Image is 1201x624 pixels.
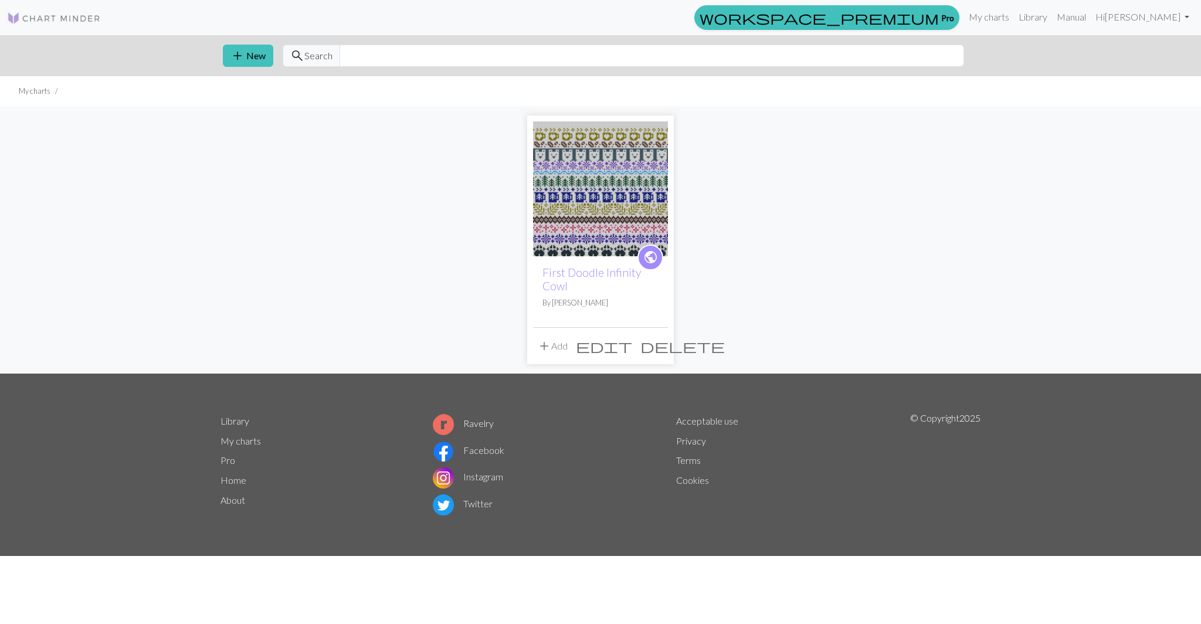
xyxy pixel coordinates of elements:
img: Ravelry logo [433,414,454,435]
a: Pro [694,5,959,30]
a: Instagram [433,471,503,482]
i: Edit [576,339,632,353]
button: New [223,45,273,67]
a: About [220,494,245,506]
p: © Copyright 2025 [910,411,981,518]
span: Search [304,49,333,63]
span: add [230,48,245,64]
a: Terms [676,455,701,466]
img: Twitter logo [433,494,454,516]
a: Facebook [433,445,504,456]
a: public [637,245,663,270]
a: Home [220,474,246,486]
a: Acceptable use [676,415,738,426]
a: Manual [1052,5,1091,29]
button: Add [533,335,572,357]
button: Edit [572,335,636,357]
li: My charts [19,86,50,97]
a: Hi[PERSON_NAME] [1091,5,1194,29]
a: Pro [220,455,235,466]
img: Instagram logo [433,467,454,489]
a: Twitter [433,498,493,509]
img: My First Doodle Infinity Cowl [533,121,668,256]
a: Cookies [676,474,709,486]
i: public [643,246,658,269]
span: delete [640,338,725,354]
span: edit [576,338,632,354]
a: My charts [964,5,1014,29]
button: Delete [636,335,729,357]
img: Logo [7,11,101,25]
a: Library [1014,5,1052,29]
a: My charts [220,435,261,446]
span: public [643,248,658,266]
a: My First Doodle Infinity Cowl [533,182,668,193]
span: search [290,48,304,64]
a: Ravelry [433,418,494,429]
a: First Doodle Infinity Cowl [542,266,641,293]
a: Library [220,415,249,426]
p: By [PERSON_NAME] [542,297,659,308]
a: Privacy [676,435,706,446]
span: workspace_premium [700,9,939,26]
img: Facebook logo [433,441,454,462]
span: add [537,338,551,354]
